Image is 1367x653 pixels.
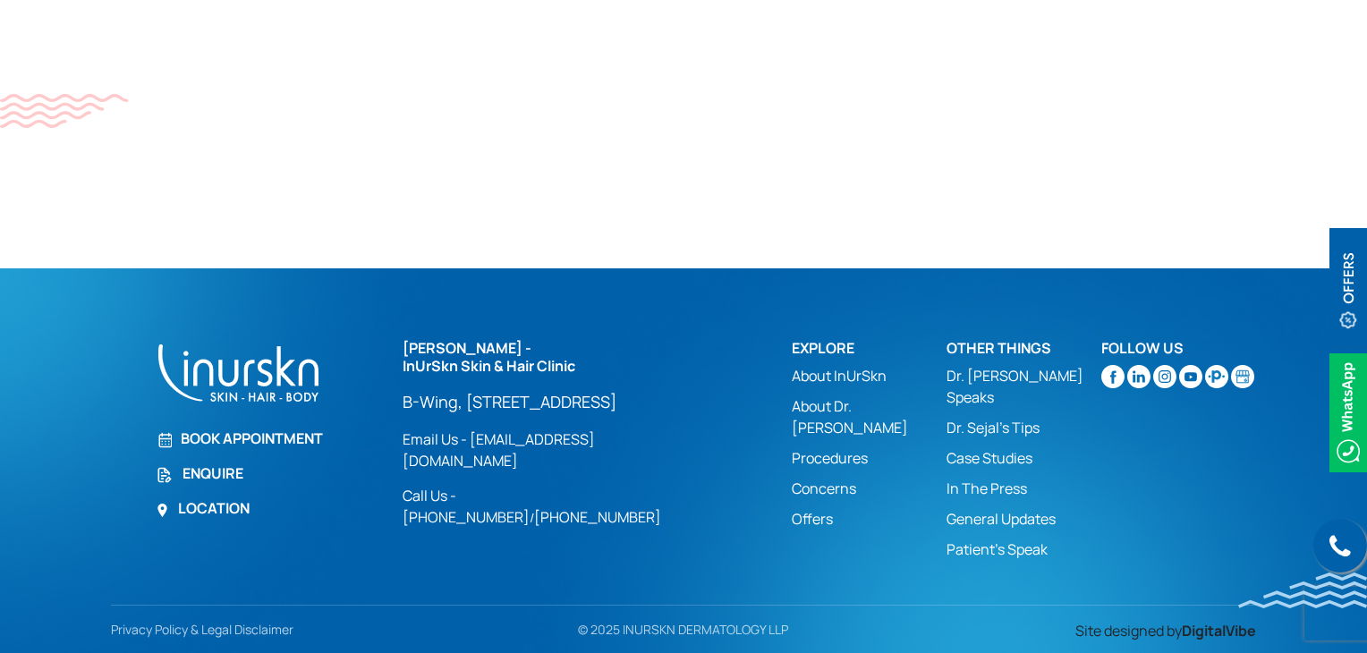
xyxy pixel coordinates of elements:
[403,391,699,412] a: B-Wing, [STREET_ADDRESS]
[1329,353,1367,472] img: Whatsappicon
[947,447,1101,469] a: Case Studies
[1331,622,1345,635] img: up-blue-arrow.svg
[792,365,947,386] a: About InUrSkn
[792,478,947,499] a: Concerns
[947,478,1101,499] a: In The Press
[1329,402,1367,421] a: Whatsappicon
[1101,340,1256,357] h2: Follow Us
[403,428,699,471] a: Email Us - [EMAIL_ADDRESS][DOMAIN_NAME]
[534,507,661,527] a: [PHONE_NUMBER]
[1127,365,1150,388] img: linkedin
[1182,621,1256,640] span: DigitalVibe
[156,428,381,449] a: Book Appointment
[1179,365,1202,388] img: youtube
[792,447,947,469] a: Procedures
[156,497,381,519] a: Location
[1205,365,1228,388] img: sejal-saheta-dermatologist
[792,395,947,438] a: About Dr. [PERSON_NAME]
[792,340,947,357] h2: Explore
[878,620,1267,641] div: Site designed by
[403,340,699,374] h2: [PERSON_NAME] - InUrSkn Skin & Hair Clinic
[792,508,947,530] a: Offers
[403,486,530,527] a: Call Us - [PHONE_NUMBER]
[156,462,381,484] a: Enquire
[1101,365,1125,388] img: facebook
[947,417,1101,438] a: Dr. Sejal's Tips
[403,340,770,527] div: /
[156,504,169,517] img: Location
[156,340,321,405] img: inurskn-footer-logo
[1329,228,1367,347] img: offerBt
[947,340,1101,357] h2: Other Things
[1153,365,1176,388] img: instagram
[500,620,868,639] div: © 2025 INURSKN DERMATOLOGY LLP
[1238,572,1367,608] img: bluewave
[947,365,1101,408] a: Dr. [PERSON_NAME] Speaks
[1231,365,1254,388] img: Skin-and-Hair-Clinic
[156,466,174,484] img: Enquire
[156,432,172,448] img: Book Appointment
[947,539,1101,560] a: Patient’s Speak
[111,621,302,638] a: Privacy Policy & Legal Disclaimer
[947,508,1101,530] a: General Updates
